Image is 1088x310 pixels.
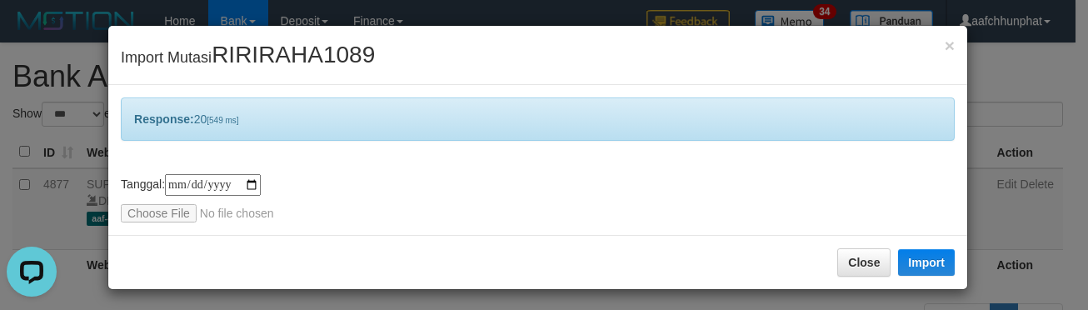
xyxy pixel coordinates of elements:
button: Close [945,37,955,54]
div: 20 [121,97,955,141]
div: Tanggal: [121,174,955,222]
span: Import Mutasi [121,49,375,66]
button: Close [837,248,891,277]
button: Import [898,249,955,276]
span: × [945,36,955,55]
span: RIRIRAHA1089 [212,42,375,67]
span: [549 ms] [207,116,238,125]
b: Response: [134,112,194,126]
button: Open LiveChat chat widget [7,7,57,57]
